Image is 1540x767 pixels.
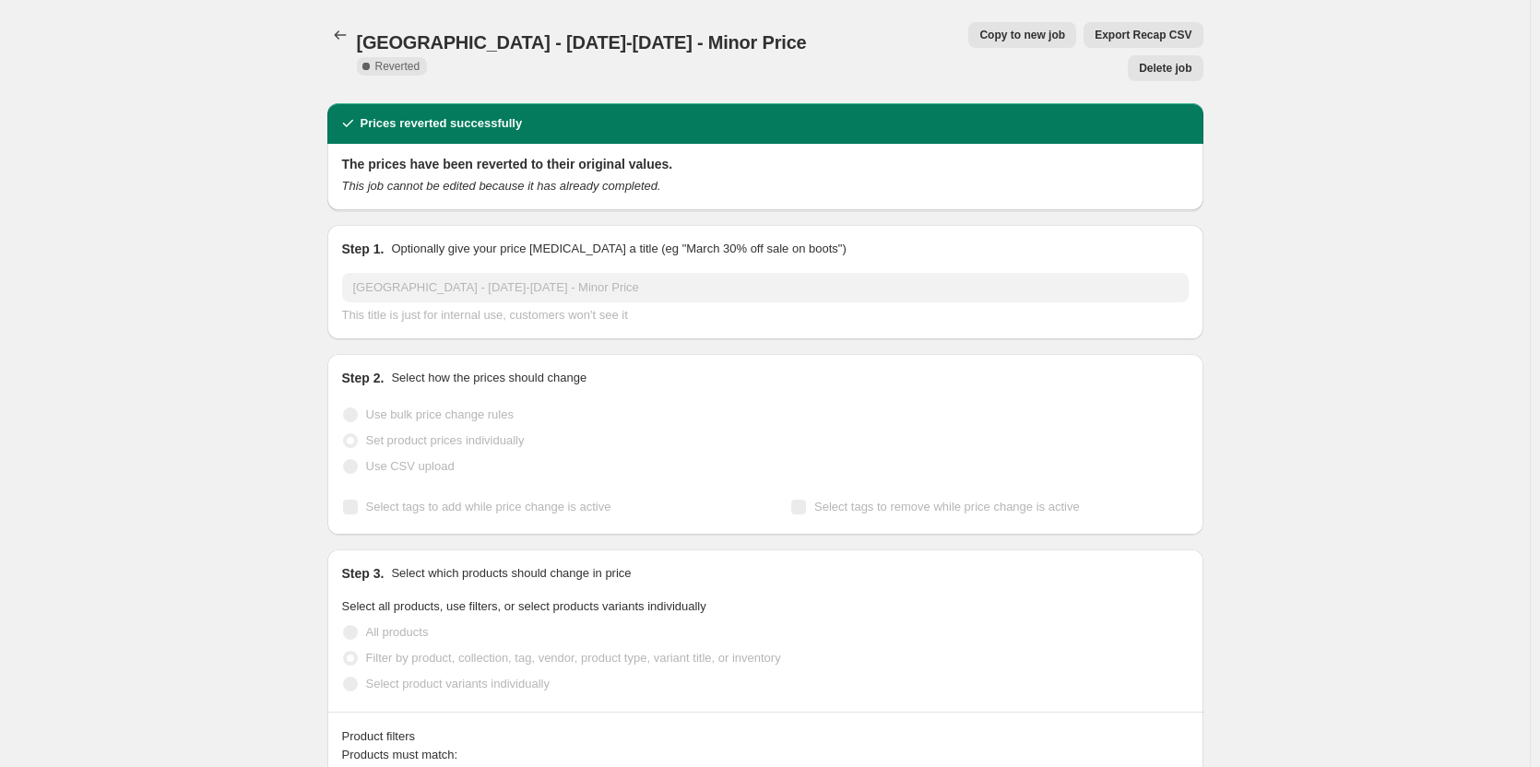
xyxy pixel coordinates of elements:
[366,459,455,473] span: Use CSV upload
[342,155,1189,173] h2: The prices have been reverted to their original values.
[342,727,1189,746] div: Product filters
[391,369,586,387] p: Select how the prices should change
[391,240,846,258] p: Optionally give your price [MEDICAL_DATA] a title (eg "March 30% off sale on boots")
[366,433,525,447] span: Set product prices individually
[366,407,514,421] span: Use bulk price change rules
[366,625,429,639] span: All products
[1095,28,1191,42] span: Export Recap CSV
[342,748,458,761] span: Products must match:
[342,273,1189,302] input: 30% off holiday sale
[327,22,353,48] button: Price change jobs
[342,599,706,613] span: Select all products, use filters, or select products variants individually
[357,32,807,53] span: [GEOGRAPHIC_DATA] - [DATE]-[DATE] - Minor Price
[968,22,1076,48] button: Copy to new job
[814,500,1080,513] span: Select tags to remove while price change is active
[361,114,523,133] h2: Prices reverted successfully
[1084,22,1202,48] button: Export Recap CSV
[342,564,385,583] h2: Step 3.
[342,179,661,193] i: This job cannot be edited because it has already completed.
[342,369,385,387] h2: Step 2.
[1139,61,1191,76] span: Delete job
[342,308,628,322] span: This title is just for internal use, customers won't see it
[366,500,611,513] span: Select tags to add while price change is active
[391,564,631,583] p: Select which products should change in price
[366,651,781,665] span: Filter by product, collection, tag, vendor, product type, variant title, or inventory
[1128,55,1202,81] button: Delete job
[342,240,385,258] h2: Step 1.
[366,677,550,690] span: Select product variants individually
[979,28,1065,42] span: Copy to new job
[375,59,421,74] span: Reverted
